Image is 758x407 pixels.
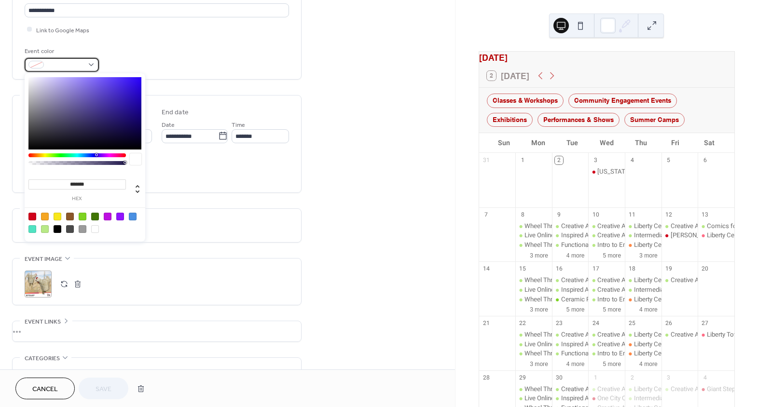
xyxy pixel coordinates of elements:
[597,295,651,304] div: Intro to Embroidery
[515,349,552,358] div: Wheel Throwing Basics - Evening
[561,231,617,240] div: Inspired Afternoons
[28,213,36,220] div: #D0021B
[482,210,490,218] div: 7
[515,231,552,240] div: Live Online Yoga
[628,265,636,273] div: 18
[625,394,662,403] div: Intermediate Wheel Throwing
[561,222,644,231] div: Creative Aging Painting - Tues
[561,330,644,339] div: Creative Aging Painting - Tues
[15,378,75,399] button: Cancel
[662,222,698,231] div: Creative Aging Painting - Fri
[104,213,111,220] div: #BD10E0
[561,241,611,249] div: Functional Pottery
[515,385,552,393] div: Wheel Throwing Basics - Afternoon
[634,241,732,249] div: Liberty Center - Mixed Media Magic
[625,276,662,285] div: Liberty Center- Mosaic Foundations
[634,231,716,240] div: Intermediate Wheel Throwing
[634,394,716,403] div: Intermediate Wheel Throwing
[519,265,527,273] div: 15
[515,285,552,294] div: Live Online Yoga
[561,340,617,349] div: Inspired Afternoons
[628,156,636,164] div: 4
[671,385,746,393] div: Creative Aging Painting - Fri
[524,241,616,249] div: Wheel Throwing Basics - Evening
[162,120,175,130] span: Date
[13,321,301,341] div: •••
[25,254,62,264] span: Event image
[552,340,589,349] div: Inspired Afternoons
[625,222,662,231] div: Liberty Center- Mosaic Foundations
[671,231,749,240] div: [PERSON_NAME] Adventure
[628,319,636,327] div: 25
[592,373,600,381] div: 1
[698,330,734,339] div: Liberty Township Fall Festival
[552,241,589,249] div: Functional Pottery
[561,285,617,294] div: Inspired Afternoons
[597,340,663,349] div: Creative Aging Mosaics
[28,225,36,233] div: #50E3C2
[515,330,552,339] div: Wheel Throwing Basics - Afternoon
[555,265,563,273] div: 16
[634,285,716,294] div: Intermediate Wheel Throwing
[116,213,124,220] div: #9013FE
[671,330,746,339] div: Creative Aging Painting - Fri
[25,353,60,364] span: Categories
[552,349,589,358] div: Functional Pottery
[625,231,662,240] div: Intermediate Wheel Throwing
[487,113,533,127] div: Exhibitions
[41,225,49,233] div: #B8E986
[552,394,589,403] div: Inspired Afternoons
[592,265,600,273] div: 17
[635,304,662,313] button: 4 more
[588,231,625,240] div: Creative Aging Mosaics
[701,319,709,327] div: 27
[482,319,490,327] div: 21
[515,340,552,349] div: Live Online Yoga
[592,319,600,327] div: 24
[588,241,625,249] div: Intro to Embroidery
[599,359,625,368] button: 5 more
[625,285,662,294] div: Intermediate Wheel Throwing
[597,241,651,249] div: Intro to Embroidery
[664,156,673,164] div: 5
[588,385,625,393] div: Creative Aging Painting - Wed
[588,276,625,285] div: Creative Aging Painting - Wed
[625,241,662,249] div: Liberty Center - Mixed Media Magic
[552,285,589,294] div: Inspired Afternoons
[701,373,709,381] div: 4
[634,385,733,393] div: Liberty Center- Mosaic Foundations
[701,156,709,164] div: 6
[537,113,620,127] div: Performances & Shows
[482,156,490,164] div: 31
[524,276,623,285] div: Wheel Throwing Basics - Afternoon
[479,52,734,64] div: [DATE]
[515,295,552,304] div: Wheel Throwing Basics - Evening
[588,167,625,176] div: Ohio Renaissance Festival
[625,340,662,349] div: Liberty Center - Mixed Media Magic
[54,225,61,233] div: #000000
[519,156,527,164] div: 1
[588,295,625,304] div: Intro to Embroidery
[628,373,636,381] div: 2
[25,46,97,56] div: Event color
[701,265,709,273] div: 20
[662,385,698,393] div: Creative Aging Painting - Fri
[628,210,636,218] div: 11
[482,265,490,273] div: 14
[552,385,589,393] div: Creative Aging Painting - Tues
[487,94,564,108] div: Classes & Workshops
[555,319,563,327] div: 23
[526,359,552,368] button: 3 more
[588,285,625,294] div: Creative Aging Mosaics
[671,276,746,285] div: Creative Aging Painting - Fri
[91,213,99,220] div: #417505
[624,113,685,127] div: Summer Camps
[592,210,600,218] div: 10
[79,225,86,233] div: #9B9B9B
[701,210,709,218] div: 13
[521,133,555,153] div: Mon
[561,276,644,285] div: Creative Aging Painting - Tues
[590,133,624,153] div: Wed
[568,94,677,108] div: Community Engagement Events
